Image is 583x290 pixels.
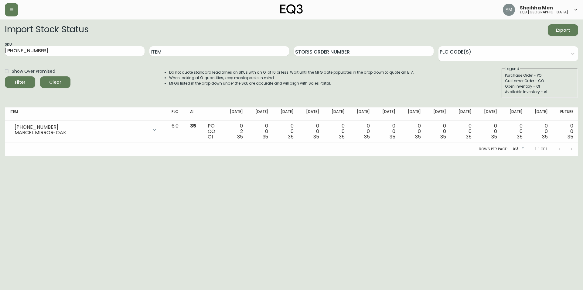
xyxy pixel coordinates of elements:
[505,78,574,84] div: Customer Order - CO
[185,107,203,121] th: AI
[479,146,508,152] p: Rows per page:
[520,5,553,10] span: Sheihha Men
[390,133,395,140] span: 35
[40,76,70,88] button: Clear
[405,123,421,140] div: 0 0
[10,123,162,137] div: [PHONE_NUMBER]MARCEL MIRROR-OAK
[548,24,578,36] button: Export
[5,76,35,88] button: Filter
[535,146,547,152] p: 1-1 of 1
[456,123,472,140] div: 0 0
[15,130,148,135] div: MARCEL MIRROR-OAK
[273,107,298,121] th: [DATE]
[520,10,568,14] h5: eq3 [GEOGRAPHIC_DATA]
[426,107,451,121] th: [DATE]
[298,107,324,121] th: [DATE]
[532,123,548,140] div: 0 0
[440,133,446,140] span: 35
[227,123,243,140] div: 0 2
[313,133,319,140] span: 35
[169,81,414,86] li: MFGs listed in the drop down under the SKU are accurate and will align with Sales Portal.
[375,107,400,121] th: [DATE]
[557,123,573,140] div: 0 0
[208,123,217,140] div: PO CO
[190,122,196,129] span: 35
[5,107,167,121] th: Item
[15,124,148,130] div: [PHONE_NUMBER]
[510,144,525,154] div: 50
[476,107,502,121] th: [DATE]
[253,123,268,140] div: 0 0
[339,133,345,140] span: 35
[349,107,375,121] th: [DATE]
[329,123,345,140] div: 0 0
[505,84,574,89] div: Open Inventory - OI
[527,107,553,121] th: [DATE]
[303,123,319,140] div: 0 0
[553,26,573,34] span: Export
[415,133,421,140] span: 35
[400,107,426,121] th: [DATE]
[167,121,185,142] td: 6.0
[248,107,273,121] th: [DATE]
[45,79,66,86] span: Clear
[280,4,303,14] img: logo
[167,107,185,121] th: PLC
[466,133,472,140] span: 35
[505,89,574,95] div: Available Inventory - AI
[278,123,294,140] div: 0 0
[263,133,268,140] span: 35
[222,107,248,121] th: [DATE]
[208,133,213,140] span: OI
[507,123,523,140] div: 0 0
[451,107,476,121] th: [DATE]
[431,123,446,140] div: 0 0
[288,133,294,140] span: 35
[169,70,414,75] li: Do not quote standard lead times on SKUs with an OI of 10 or less. Wait until the MFG date popula...
[505,73,574,78] div: Purchase Order - PO
[491,133,497,140] span: 35
[503,4,515,16] img: cfa6f7b0e1fd34ea0d7b164297c1067f
[354,123,370,140] div: 0 0
[517,133,523,140] span: 35
[568,133,573,140] span: 35
[364,133,370,140] span: 35
[237,133,243,140] span: 35
[5,24,88,36] h2: Import Stock Status
[502,107,527,121] th: [DATE]
[481,123,497,140] div: 0 0
[553,107,578,121] th: Future
[12,68,55,75] span: Show Over Promised
[542,133,548,140] span: 35
[169,75,414,81] li: When looking at OI quantities, keep masterpacks in mind.
[324,107,349,121] th: [DATE]
[380,123,395,140] div: 0 0
[505,66,520,72] legend: Legend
